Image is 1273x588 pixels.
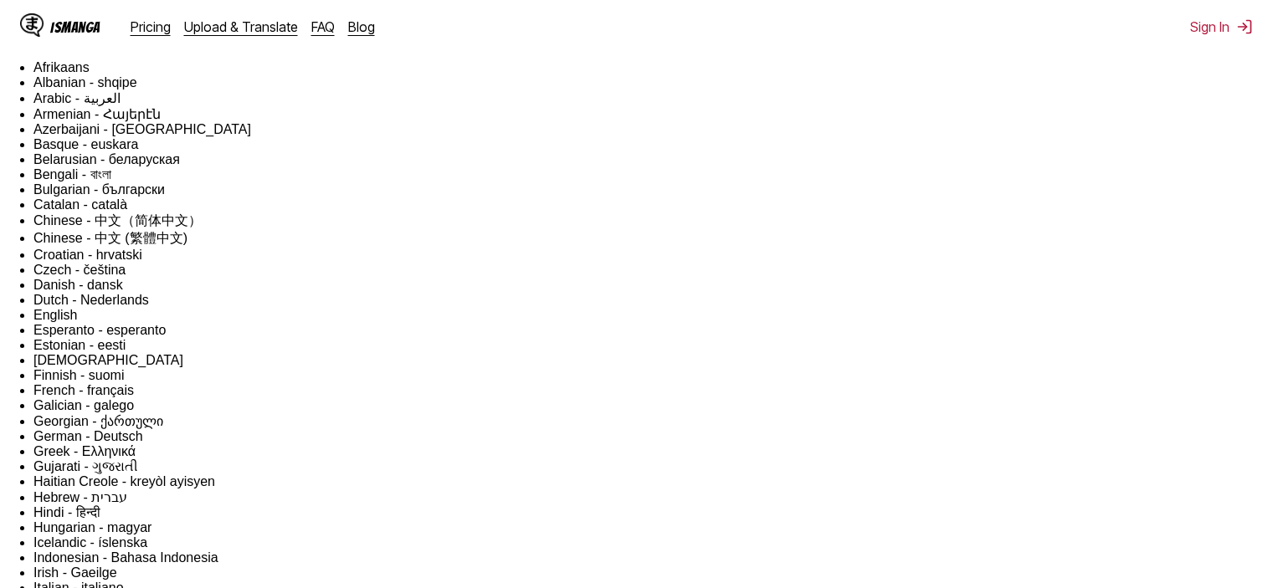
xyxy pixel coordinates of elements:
a: Pricing [131,18,171,35]
button: Sign In [1190,18,1253,35]
a: Azerbaijani - [GEOGRAPHIC_DATA] [33,122,251,136]
a: Basque - euskara [33,137,138,151]
a: Georgian - ქართული [33,414,163,428]
a: Upload & Translate [184,18,298,35]
a: Catalan - català [33,197,127,212]
a: French - français [33,383,134,397]
a: Finnish - suomi [33,368,124,382]
a: Croatian - hrvatski [33,248,142,262]
a: English [33,308,77,322]
a: Irish - Gaeilge [33,565,117,580]
a: Albanian - shqipe [33,75,137,89]
a: Chinese - 中文（简体中文） [33,213,202,228]
a: Greek - Ελληνικά [33,444,136,458]
a: Icelandic - íslenska [33,535,147,550]
a: Esperanto - esperanto [33,323,166,337]
a: Bulgarian - български [33,182,165,197]
a: Dutch - Nederlands [33,293,149,307]
a: Blog [348,18,375,35]
a: Galician - galego [33,398,134,412]
a: Czech - čeština [33,263,126,277]
a: Hebrew - ‎‫עברית‬‎ [33,490,127,504]
a: Indonesian - Bahasa Indonesia [33,550,218,565]
a: Estonian - eesti [33,338,126,352]
a: Armenian - Հայերէն [33,107,161,121]
div: IsManga [50,19,100,35]
a: FAQ [311,18,335,35]
a: Arabic - ‎‫العربية‬‎ [33,91,121,105]
a: Gujarati - ગુજરાતી [33,459,138,473]
a: Danish - dansk [33,278,123,292]
a: Chinese - 中文 (繁體中文) [33,231,187,245]
a: German - Deutsch [33,429,143,443]
img: IsManga Logo [20,13,44,37]
a: Afrikaans [33,60,90,74]
a: Haitian Creole - kreyòl ayisyen [33,474,215,488]
a: IsManga LogoIsManga [20,13,131,40]
a: Hindi - हिन्दी [33,505,100,519]
a: Hungarian - magyar [33,520,151,534]
a: Belarusian - беларуская [33,152,180,166]
a: [DEMOGRAPHIC_DATA] [33,353,183,367]
img: Sign out [1236,18,1253,35]
a: Bengali - বাংলা [33,167,111,182]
